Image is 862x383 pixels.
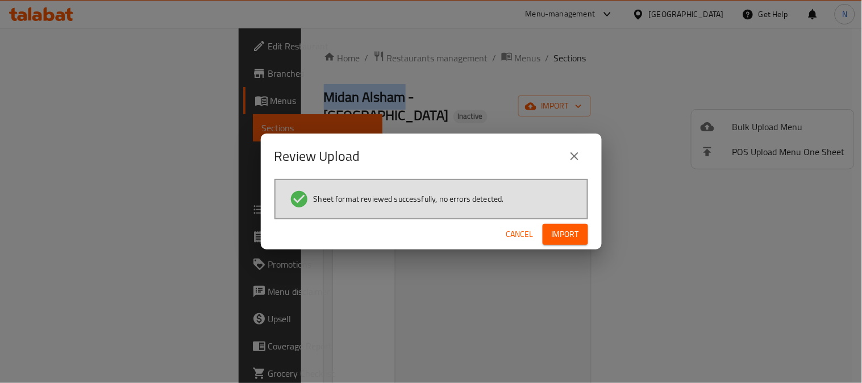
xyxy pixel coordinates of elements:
button: close [561,143,588,170]
span: Import [552,227,579,242]
h2: Review Upload [274,147,360,165]
button: Cancel [502,224,538,245]
span: Cancel [506,227,534,242]
button: Import [543,224,588,245]
span: Sheet format reviewed successfully, no errors detected. [314,193,504,205]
